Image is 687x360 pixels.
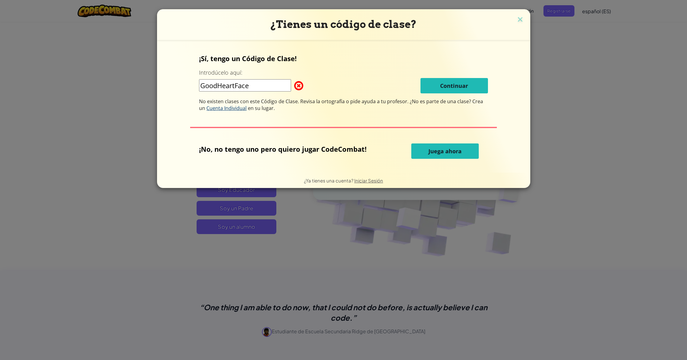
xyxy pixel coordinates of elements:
span: Cuenta Individual [206,105,247,112]
label: Introdúcelo aquí: [199,69,242,76]
button: Juega ahora [411,143,479,159]
p: ¡No, no tengo uno pero quiero jugar CodeCombat! [199,144,371,154]
span: ¿Tienes un código de clase? [271,18,416,30]
span: en su lugar. [247,105,275,112]
span: ¿No es parte de una clase? Crea un [199,98,483,112]
span: ¿Ya tienes una cuenta? [304,178,354,183]
span: Juega ahora [428,147,462,155]
p: ¡Sí, tengo un Código de Clase! [199,54,488,63]
button: Continuar [420,78,488,93]
a: Iniciar Sesión [354,178,383,183]
img: close icon [516,15,524,25]
span: Continuar [440,82,468,89]
span: No existen clases con este Código de Clase. Revisa la ortografía o pide ayuda a tu profesor. [199,98,410,105]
